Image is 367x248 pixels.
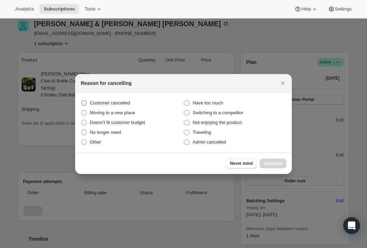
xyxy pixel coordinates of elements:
[90,110,135,115] span: Moving to a new place
[335,6,352,12] span: Settings
[90,139,101,145] span: Other
[44,6,75,12] span: Subscriptions
[81,80,131,87] h2: Reason for cancelling
[193,120,242,125] span: Not enjoying the product
[193,130,211,135] span: Traveling
[193,100,223,105] span: Have too much
[39,4,79,14] button: Subscriptions
[80,4,107,14] button: Tools
[11,4,38,14] button: Analytics
[324,4,356,14] button: Settings
[278,78,288,88] button: Close
[343,217,360,234] div: Open Intercom Messenger
[230,161,253,166] span: Never mind
[90,100,130,105] span: Customer cancelled
[85,6,95,12] span: Tools
[15,6,34,12] span: Analytics
[226,159,257,168] button: Never mind
[90,130,121,135] span: No longer need
[90,120,145,125] span: Doesn't fit customer budget
[193,110,243,115] span: Switching to a competitor
[290,4,322,14] button: Help
[193,139,226,145] span: Admin cancelled
[301,6,311,12] span: Help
